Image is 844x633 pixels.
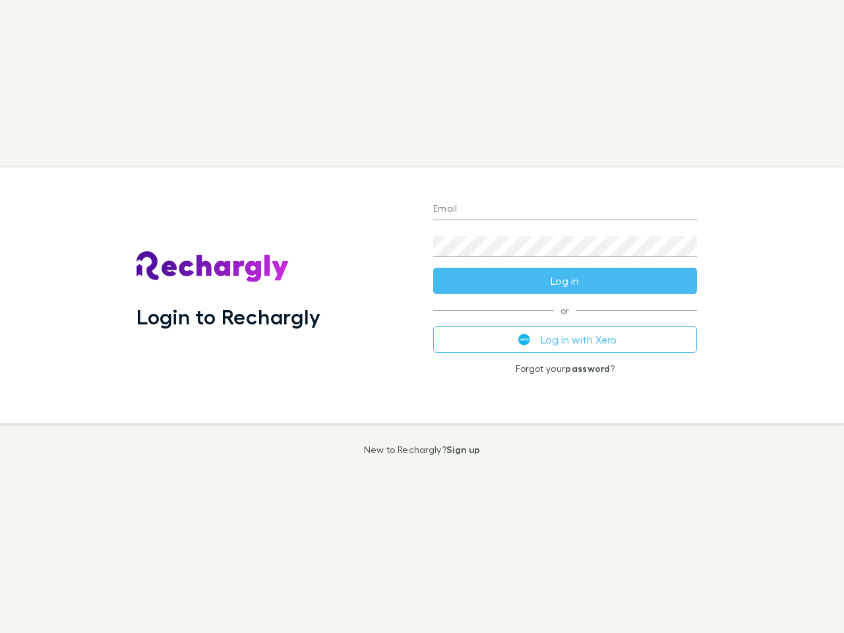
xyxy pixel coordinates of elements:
a: Sign up [446,444,480,455]
img: Xero's logo [518,334,530,346]
img: Rechargly's Logo [136,251,289,283]
p: New to Rechargly? [364,444,481,455]
a: password [565,363,610,374]
button: Log in [433,268,697,294]
button: Log in with Xero [433,326,697,353]
h1: Login to Rechargly [136,304,320,329]
p: Forgot your ? [433,363,697,374]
